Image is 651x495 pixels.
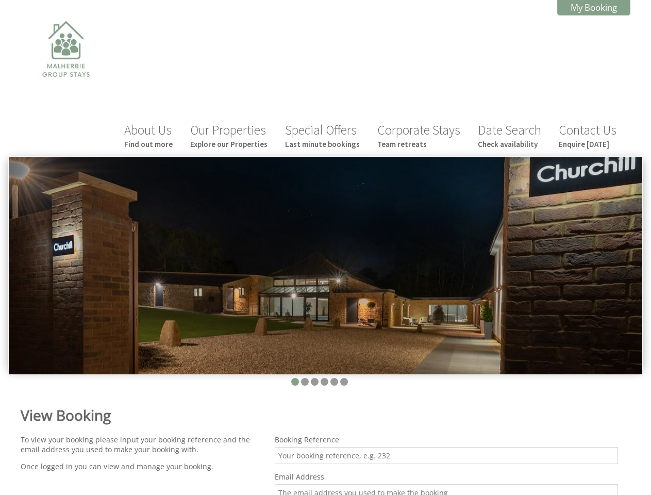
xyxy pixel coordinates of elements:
[21,435,262,454] p: To view your booking please input your booking reference and the email address you used to make y...
[190,122,268,149] a: Our PropertiesExplore our Properties
[377,122,460,149] a: Corporate StaysTeam retreats
[559,122,616,149] a: Contact UsEnquire [DATE]
[124,139,173,149] small: Find out more
[275,447,618,464] input: Your booking reference, e.g. 232
[478,139,541,149] small: Check availability
[285,122,360,149] a: Special OffersLast minute bookings
[285,139,360,149] small: Last minute bookings
[275,435,618,444] label: Booking Reference
[21,461,262,471] p: Once logged in you can view and manage your booking.
[559,139,616,149] small: Enquire [DATE]
[124,122,173,149] a: About UsFind out more
[21,405,618,425] h1: View Booking
[377,139,460,149] small: Team retreats
[190,139,268,149] small: Explore our Properties
[275,472,618,482] label: Email Address
[14,14,118,118] img: Malherbie Group Stays
[478,122,541,149] a: Date SearchCheck availability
